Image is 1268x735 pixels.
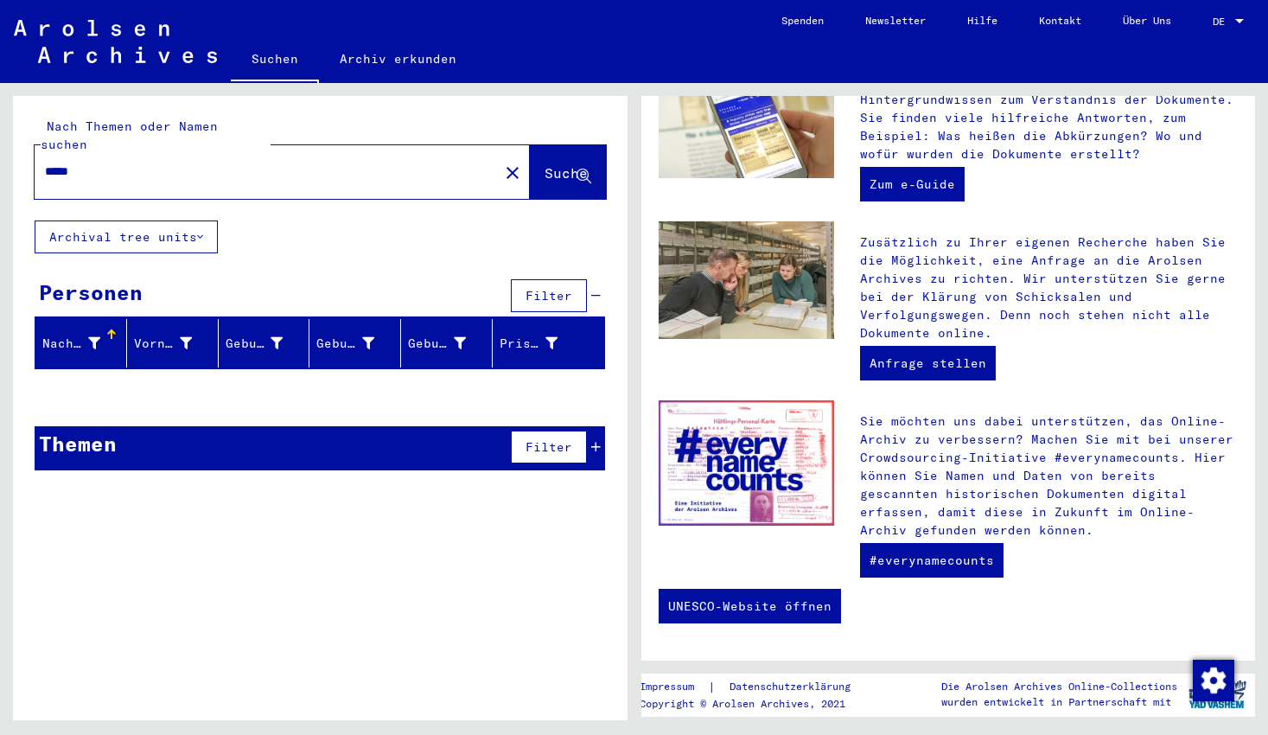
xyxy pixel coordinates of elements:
p: Zusätzlich zu Ihrer eigenen Recherche haben Sie die Möglichkeit, eine Anfrage an die Arolsen Arch... [860,233,1238,342]
button: Suche [530,145,606,199]
div: Geburtsdatum [408,335,466,353]
div: Geburtsname [226,335,284,353]
mat-label: Nach Themen oder Namen suchen [41,118,218,152]
a: #everynamecounts [860,543,1004,578]
div: Geburtsname [226,329,309,357]
div: Geburtsdatum [408,329,492,357]
mat-header-cell: Geburt‏ [309,319,401,367]
mat-header-cell: Geburtsname [219,319,310,367]
div: Nachname [42,329,126,357]
p: Die Arolsen Archives Online-Collections [941,679,1177,694]
img: enc.jpg [659,400,835,526]
div: Nachname [42,335,100,353]
mat-header-cell: Nachname [35,319,127,367]
div: Themen [39,428,117,459]
div: Prisoner # [500,329,583,357]
button: Archival tree units [35,220,218,253]
img: inquiries.jpg [659,221,835,339]
p: Copyright © Arolsen Archives, 2021 [640,696,871,712]
img: eguide.jpg [659,61,835,178]
a: Datenschutzerklärung [716,678,871,696]
a: Impressum [640,678,708,696]
a: Zum e-Guide [860,167,965,201]
div: Geburt‏ [316,329,400,357]
mat-header-cell: Prisoner # [493,319,604,367]
a: Suchen [231,38,319,83]
span: Suche [545,164,588,182]
div: Prisoner # [500,335,558,353]
div: Vorname [134,329,218,357]
mat-header-cell: Geburtsdatum [401,319,493,367]
span: Filter [526,439,572,455]
img: Zustimmung ändern [1193,660,1234,701]
div: Personen [39,277,143,308]
div: Geburt‏ [316,335,374,353]
div: Vorname [134,335,192,353]
button: Filter [511,279,587,312]
img: yv_logo.png [1185,673,1250,716]
a: Anfrage stellen [860,346,996,380]
a: Archiv erkunden [319,38,477,80]
a: UNESCO-Website öffnen [659,589,841,623]
div: | [640,678,871,696]
button: Clear [495,155,530,189]
img: Arolsen_neg.svg [14,20,217,63]
p: wurden entwickelt in Partnerschaft mit [941,694,1177,710]
p: Der interaktive e-Guide liefert Hintergrundwissen zum Verständnis der Dokumente. Sie finden viele... [860,73,1238,163]
mat-icon: close [502,163,523,183]
span: DE [1213,16,1232,28]
p: Sie möchten uns dabei unterstützen, das Online-Archiv zu verbessern? Machen Sie mit bei unserer C... [860,412,1238,540]
span: Filter [526,288,572,304]
mat-header-cell: Vorname [127,319,219,367]
button: Filter [511,431,587,463]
